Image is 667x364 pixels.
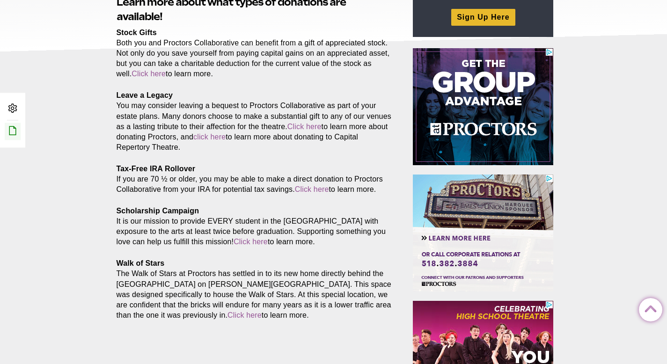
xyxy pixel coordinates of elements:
[227,311,262,319] a: Click here
[132,70,166,78] a: Click here
[117,28,392,79] p: Both you and Proctors Collaborative can benefit from a gift of appreciated stock. Not only do you...
[5,123,21,140] a: Edit this Post/Page
[117,206,392,247] p: It is our mission to provide EVERY student in the [GEOGRAPHIC_DATA] with exposure to the arts at ...
[639,298,658,317] a: Back to Top
[117,91,173,99] strong: Leave a Legacy
[5,100,21,117] a: Admin Area
[117,164,392,195] p: If you are 70 ½ or older, you may be able to make a direct donation to Proctors Collaborative fro...
[413,48,553,165] iframe: Advertisement
[117,258,392,320] p: The Walk of Stars at Proctors has settled in to its new home directly behind the [GEOGRAPHIC_DATA...
[117,207,199,215] strong: Scholarship Campaign
[193,133,226,141] a: click here
[295,185,329,193] a: Click here
[234,238,268,246] a: Click here
[413,175,553,291] iframe: Advertisement
[117,90,392,152] p: You may consider leaving a bequest to Proctors Collaborative as part of your estate plans. Many d...
[287,123,322,131] a: Click here
[451,9,515,25] a: Sign Up Here
[117,29,157,36] strong: Stock Gifts
[117,165,196,173] strong: Tax-Free IRA Rollover
[117,259,165,267] strong: Walk of Stars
